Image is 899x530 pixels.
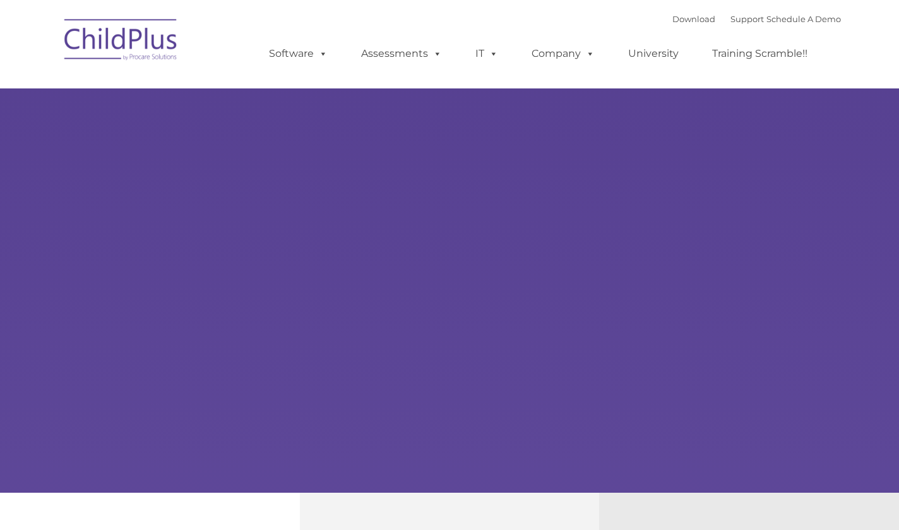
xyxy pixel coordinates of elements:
[766,14,841,24] a: Schedule A Demo
[672,14,841,24] font: |
[730,14,764,24] a: Support
[700,41,820,66] a: Training Scramble!!
[616,41,691,66] a: University
[519,41,607,66] a: Company
[348,41,455,66] a: Assessments
[672,14,715,24] a: Download
[58,10,184,73] img: ChildPlus by Procare Solutions
[463,41,511,66] a: IT
[256,41,340,66] a: Software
